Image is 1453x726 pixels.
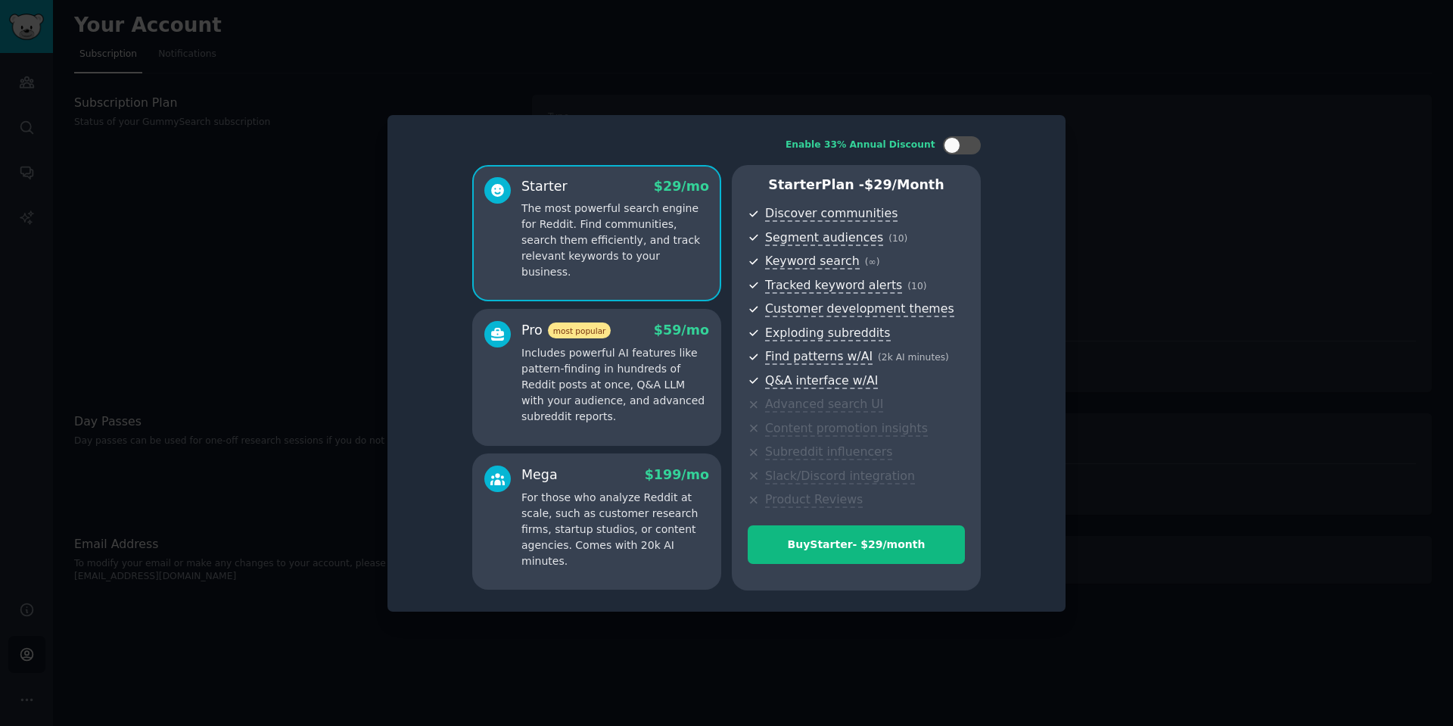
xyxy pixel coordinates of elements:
span: Product Reviews [765,492,863,508]
div: Mega [521,466,558,485]
span: Slack/Discord integration [765,469,915,485]
span: Find patterns w/AI [765,349,873,365]
span: $ 59 /mo [654,322,709,338]
div: Enable 33% Annual Discount [786,139,935,152]
span: ( 10 ) [888,233,907,244]
span: Tracked keyword alerts [765,278,902,294]
span: $ 199 /mo [645,467,709,482]
span: Customer development themes [765,301,954,317]
div: Pro [521,321,611,340]
span: Exploding subreddits [765,326,890,341]
span: ( 10 ) [907,281,926,291]
div: Buy Starter - $ 29 /month [748,537,964,553]
p: For those who analyze Reddit at scale, such as customer research firms, startup studios, or conte... [521,490,709,569]
p: The most powerful search engine for Reddit. Find communities, search them efficiently, and track ... [521,201,709,280]
span: most popular [548,322,611,338]
span: ( ∞ ) [865,257,880,267]
span: $ 29 /month [864,177,944,192]
span: $ 29 /mo [654,179,709,194]
button: BuyStarter- $29/month [748,525,965,564]
div: Starter [521,177,568,196]
span: Keyword search [765,254,860,270]
p: Starter Plan - [748,176,965,195]
span: Subreddit influencers [765,444,892,460]
span: Advanced search UI [765,397,883,413]
span: Segment audiences [765,230,883,246]
span: Q&A interface w/AI [765,373,878,389]
p: Includes powerful AI features like pattern-finding in hundreds of Reddit posts at once, Q&A LLM w... [521,345,709,425]
span: Content promotion insights [765,421,928,437]
span: Discover communities [765,206,898,222]
span: ( 2k AI minutes ) [878,352,949,363]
